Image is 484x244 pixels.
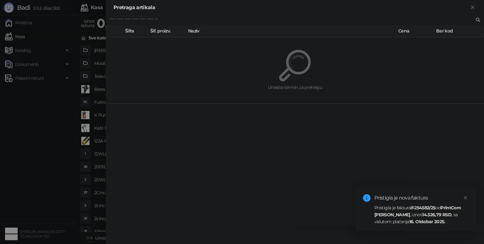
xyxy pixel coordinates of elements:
[374,204,469,225] div: Pristigla je faktura od , iznos , sa valutom plaćanja
[123,25,148,37] th: Šifra
[422,212,452,218] strong: 14.526,79 RSD
[113,4,469,11] div: Pretraga artikala
[463,195,468,200] span: close
[434,25,484,37] th: Bar kod
[148,25,186,37] th: Šif. proizv.
[374,194,469,202] div: Pristigla je nova faktura
[462,194,469,201] a: Close
[121,84,469,91] div: Unesite termin za pretragu
[279,50,311,81] img: Pretraga
[469,4,476,11] button: Zatvori
[409,219,445,224] strong: 16. Oktobar 2025.
[363,194,371,202] span: info-circle
[186,25,396,37] th: Naziv
[411,205,435,211] strong: if-254582/25
[396,25,434,37] th: Cena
